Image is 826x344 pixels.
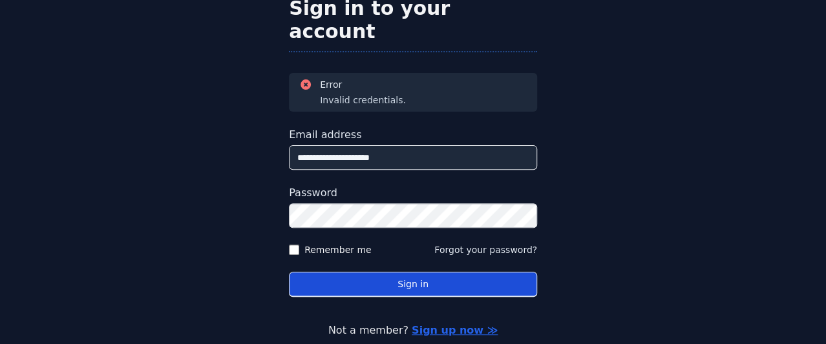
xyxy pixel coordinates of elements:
[52,323,774,338] p: Not a member?
[320,78,406,91] h3: Error
[320,94,406,106] div: Invalid credentials.
[412,324,498,336] a: Sign up now ≫
[289,127,537,143] label: Email address
[289,185,537,201] label: Password
[304,243,372,256] label: Remember me
[289,272,537,297] button: Sign in
[434,243,537,256] button: Forgot your password?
